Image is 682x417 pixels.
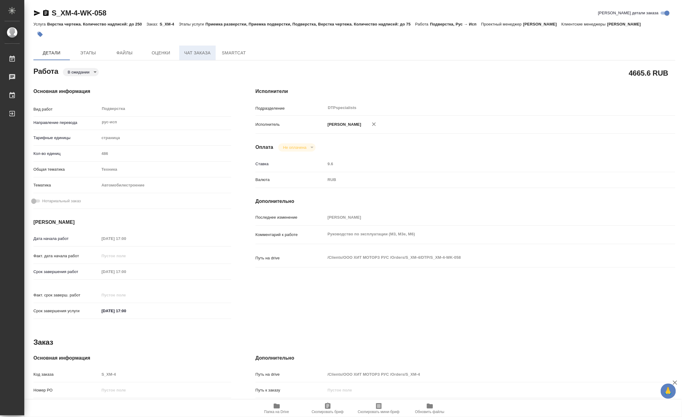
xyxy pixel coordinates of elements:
a: S_XM-4-WK-058 [52,9,106,17]
h2: Работа [33,65,58,76]
div: Автомобилестроение [99,180,231,190]
span: [PERSON_NAME] детали заказа [598,10,659,16]
p: Заказ: [146,22,159,26]
input: Пустое поле [99,370,231,379]
input: Пустое поле [99,267,153,276]
span: Оценки [146,49,176,57]
h2: 4665.6 RUB [629,68,668,78]
p: Общая тематика [33,166,99,173]
p: Проектный менеджер [481,22,523,26]
p: Валюта [255,177,325,183]
p: Услуга [33,22,47,26]
p: Клиентские менеджеры [561,22,607,26]
p: Работа [415,22,430,26]
p: Вид работ [33,106,99,112]
span: Обновить файлы [415,410,444,414]
span: Этапы [74,49,103,57]
p: Путь к заказу [255,387,325,393]
div: RUB [325,175,640,185]
p: S_XM-4 [160,22,179,26]
span: SmartCat [219,49,248,57]
button: В ожидании [66,70,91,75]
p: Тематика [33,182,99,188]
button: 🙏 [661,384,676,399]
button: Обновить файлы [404,400,455,417]
p: Подверстка, Рус → Исп [430,22,481,26]
p: Этапы услуги [179,22,206,26]
p: Приемка разверстки, Приемка подверстки, Подверстка, Верстка чертежа. Количество надписей: до 75 [205,22,415,26]
h4: Дополнительно [255,198,675,205]
input: Пустое поле [99,291,153,299]
p: [PERSON_NAME] [523,22,561,26]
h4: Основная информация [33,354,231,362]
p: Факт. дата начала работ [33,253,99,259]
p: Срок завершения услуги [33,308,99,314]
div: В ожидании [63,68,99,76]
input: Пустое поле [325,386,640,395]
button: Скопировать ссылку [42,9,50,17]
p: [PERSON_NAME] [325,121,361,128]
span: Детали [37,49,66,57]
span: Скопировать бриф [312,410,344,414]
span: Файлы [110,49,139,57]
div: В ожидании [278,143,316,152]
span: Нотариальный заказ [42,198,81,204]
p: Направление перевода [33,120,99,126]
button: Удалить исполнителя [367,118,381,131]
p: Ставка [255,161,325,167]
p: Срок завершения работ [33,269,99,275]
p: Дата начала работ [33,236,99,242]
input: Пустое поле [325,213,640,222]
input: ✎ Введи что-нибудь [99,306,153,315]
h4: [PERSON_NAME] [33,219,231,226]
button: Добавить тэг [33,28,47,41]
span: Папка на Drive [264,410,289,414]
button: Не оплачена [281,145,308,150]
p: Кол-во единиц [33,151,99,157]
div: страница [99,133,231,143]
button: Скопировать мини-бриф [353,400,404,417]
button: Папка на Drive [251,400,302,417]
p: Код заказа [33,371,99,378]
p: Тарифные единицы [33,135,99,141]
p: Подразделение [255,105,325,111]
p: Путь на drive [255,371,325,378]
p: Исполнитель [255,121,325,128]
span: 🙏 [663,385,673,398]
p: Комментарий к работе [255,232,325,238]
h2: Заказ [33,337,53,347]
h4: Исполнители [255,88,675,95]
button: Скопировать ссылку для ЯМессенджера [33,9,41,17]
h4: Дополнительно [255,354,675,362]
h4: Оплата [255,144,273,151]
input: Пустое поле [325,370,640,379]
input: Пустое поле [99,149,231,158]
button: Скопировать бриф [302,400,353,417]
h4: Основная информация [33,88,231,95]
input: Пустое поле [99,251,153,260]
p: Последнее изменение [255,214,325,220]
span: Чат заказа [183,49,212,57]
input: Пустое поле [325,159,640,168]
p: Верстка чертежа. Количество надписей: до 250 [47,22,146,26]
p: Факт. срок заверш. работ [33,292,99,298]
div: Техника [99,164,231,175]
input: Пустое поле [99,234,153,243]
p: [PERSON_NAME] [607,22,646,26]
textarea: /Clients/ООО ХИТ МОТОРЗ РУС /Orders/S_XM-4/DTP/S_XM-4-WK-058 [325,252,640,263]
p: Путь на drive [255,255,325,261]
input: Пустое поле [99,386,231,395]
span: Скопировать мини-бриф [358,410,399,414]
textarea: Руководство по эксплуатации (М3, М3е, М6) [325,229,640,239]
p: Номер РО [33,387,99,393]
